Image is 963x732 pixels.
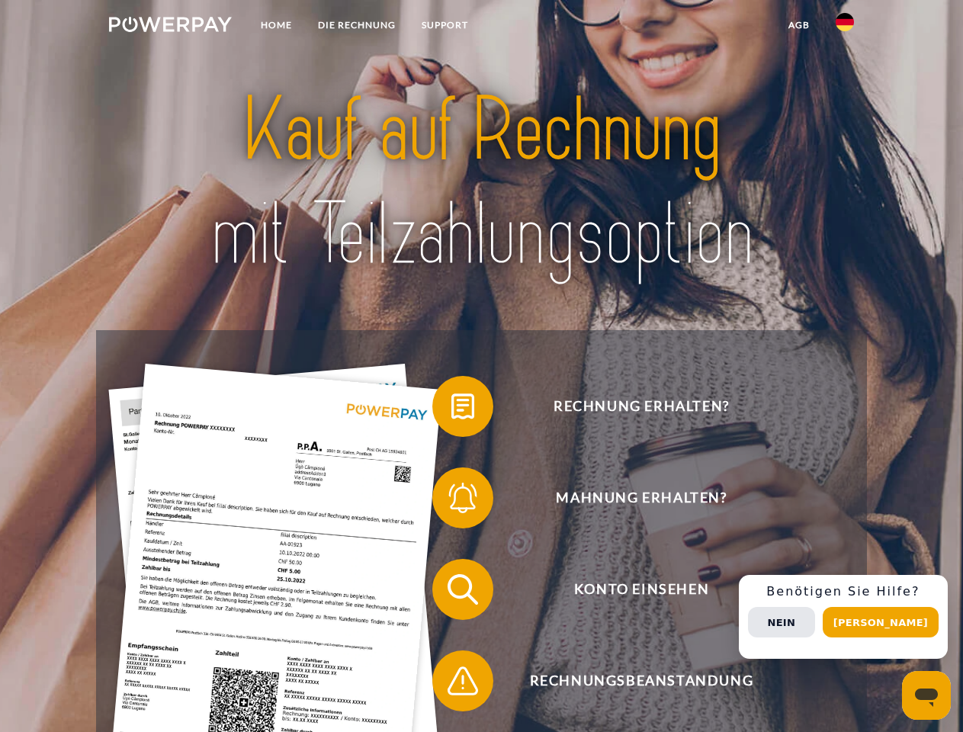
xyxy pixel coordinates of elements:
span: Rechnungsbeanstandung [454,650,828,711]
h3: Benötigen Sie Hilfe? [748,584,939,599]
img: qb_bell.svg [444,479,482,517]
button: Nein [748,607,815,637]
button: [PERSON_NAME] [823,607,939,637]
button: Mahnung erhalten? [432,467,829,528]
img: de [836,13,854,31]
span: Konto einsehen [454,559,828,620]
button: Konto einsehen [432,559,829,620]
a: DIE RECHNUNG [305,11,409,39]
a: SUPPORT [409,11,481,39]
span: Rechnung erhalten? [454,376,828,437]
iframe: Schaltfläche zum Öffnen des Messaging-Fensters [902,671,951,720]
span: Mahnung erhalten? [454,467,828,528]
a: agb [775,11,823,39]
button: Rechnung erhalten? [432,376,829,437]
img: qb_search.svg [444,570,482,608]
img: title-powerpay_de.svg [146,73,817,292]
img: logo-powerpay-white.svg [109,17,232,32]
img: qb_warning.svg [444,662,482,700]
img: qb_bill.svg [444,387,482,425]
div: Schnellhilfe [739,575,948,659]
button: Rechnungsbeanstandung [432,650,829,711]
a: Home [248,11,305,39]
